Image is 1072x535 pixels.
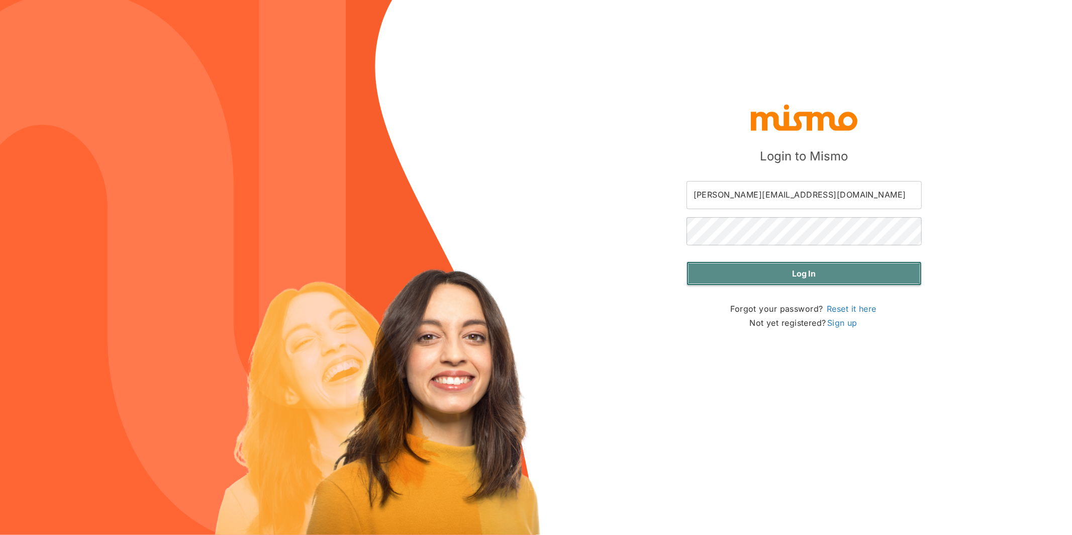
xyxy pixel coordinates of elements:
h5: Login to Mismo [760,148,848,164]
p: Forgot your password? [731,302,878,316]
button: Log in [687,261,922,286]
a: Reset it here [826,303,878,315]
a: Sign up [826,317,858,329]
img: logo [749,102,859,132]
input: Email [687,181,922,209]
p: Not yet registered? [750,316,858,330]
